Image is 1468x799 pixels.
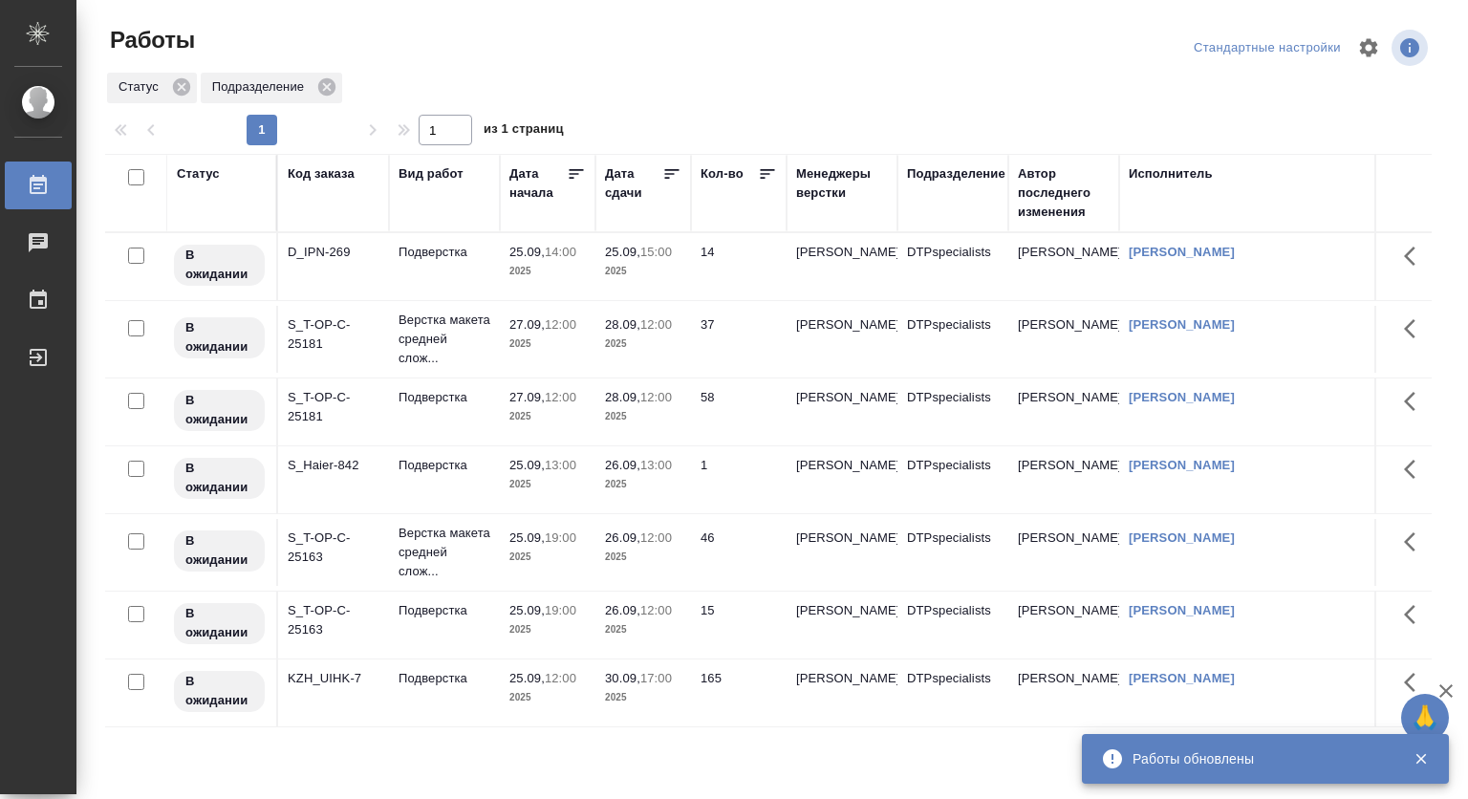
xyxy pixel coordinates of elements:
[509,688,586,707] p: 2025
[509,317,545,332] p: 27.09,
[796,456,888,475] p: [PERSON_NAME]
[605,688,681,707] p: 2025
[1392,592,1438,637] button: Здесь прячутся важные кнопки
[545,317,576,332] p: 12:00
[185,531,253,570] p: В ожидании
[796,315,888,335] p: [PERSON_NAME]
[484,118,564,145] span: из 1 страниц
[691,233,787,300] td: 14
[288,529,379,567] div: S_T-OP-C-25163
[605,317,640,332] p: 28.09,
[107,73,197,103] div: Статус
[509,164,567,203] div: Дата начала
[897,378,1008,445] td: DTPspecialists
[185,391,253,429] p: В ожидании
[212,77,311,97] p: Подразделение
[1129,458,1235,472] a: [PERSON_NAME]
[545,458,576,472] p: 13:00
[1392,519,1438,565] button: Здесь прячутся важные кнопки
[509,620,586,639] p: 2025
[185,318,253,356] p: В ожидании
[640,245,672,259] p: 15:00
[605,475,681,494] p: 2025
[1129,603,1235,617] a: [PERSON_NAME]
[897,306,1008,373] td: DTPspecialists
[288,315,379,354] div: S_T-OP-C-25181
[691,592,787,659] td: 15
[288,388,379,426] div: S_T-OP-C-25181
[640,603,672,617] p: 12:00
[1008,306,1119,373] td: [PERSON_NAME]
[509,335,586,354] p: 2025
[691,519,787,586] td: 46
[1008,233,1119,300] td: [PERSON_NAME]
[640,530,672,545] p: 12:00
[288,164,355,184] div: Код заказа
[605,245,640,259] p: 25.09,
[509,671,545,685] p: 25.09,
[185,459,253,497] p: В ожидании
[1392,659,1438,705] button: Здесь прячутся важные кнопки
[1008,378,1119,445] td: [PERSON_NAME]
[1008,659,1119,726] td: [PERSON_NAME]
[1129,317,1235,332] a: [PERSON_NAME]
[796,243,888,262] p: [PERSON_NAME]
[172,529,267,573] div: Исполнитель назначен, приступать к работе пока рано
[399,243,490,262] p: Подверстка
[640,317,672,332] p: 12:00
[509,548,586,567] p: 2025
[1008,592,1119,659] td: [PERSON_NAME]
[1401,694,1449,742] button: 🙏
[172,669,267,714] div: Исполнитель назначен, приступать к работе пока рано
[172,243,267,288] div: Исполнитель назначен, приступать к работе пока рано
[605,390,640,404] p: 28.09,
[1392,30,1432,66] span: Посмотреть информацию
[1401,750,1440,767] button: Закрыть
[119,77,165,97] p: Статус
[545,245,576,259] p: 14:00
[201,73,342,103] div: Подразделение
[1392,378,1438,424] button: Здесь прячутся важные кнопки
[897,233,1008,300] td: DTPspecialists
[509,245,545,259] p: 25.09,
[545,671,576,685] p: 12:00
[605,671,640,685] p: 30.09,
[509,407,586,426] p: 2025
[545,530,576,545] p: 19:00
[796,601,888,620] p: [PERSON_NAME]
[105,25,195,55] span: Работы
[1129,245,1235,259] a: [PERSON_NAME]
[640,390,672,404] p: 12:00
[605,407,681,426] p: 2025
[701,164,744,184] div: Кол-во
[185,604,253,642] p: В ожидании
[172,601,267,646] div: Исполнитель назначен, приступать к работе пока рано
[177,164,220,184] div: Статус
[691,306,787,373] td: 37
[399,388,490,407] p: Подверстка
[509,475,586,494] p: 2025
[605,530,640,545] p: 26.09,
[605,620,681,639] p: 2025
[605,603,640,617] p: 26.09,
[1008,519,1119,586] td: [PERSON_NAME]
[691,446,787,513] td: 1
[509,530,545,545] p: 25.09,
[1129,530,1235,545] a: [PERSON_NAME]
[1018,164,1110,222] div: Автор последнего изменения
[185,672,253,710] p: В ожидании
[691,378,787,445] td: 58
[897,446,1008,513] td: DTPspecialists
[907,164,1005,184] div: Подразделение
[545,390,576,404] p: 12:00
[399,456,490,475] p: Подверстка
[605,335,681,354] p: 2025
[897,659,1008,726] td: DTPspecialists
[1129,164,1213,184] div: Исполнитель
[1189,33,1346,63] div: split button
[796,669,888,688] p: [PERSON_NAME]
[545,603,576,617] p: 19:00
[172,315,267,360] div: Исполнитель назначен, приступать к работе пока рано
[1008,446,1119,513] td: [PERSON_NAME]
[897,592,1008,659] td: DTPspecialists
